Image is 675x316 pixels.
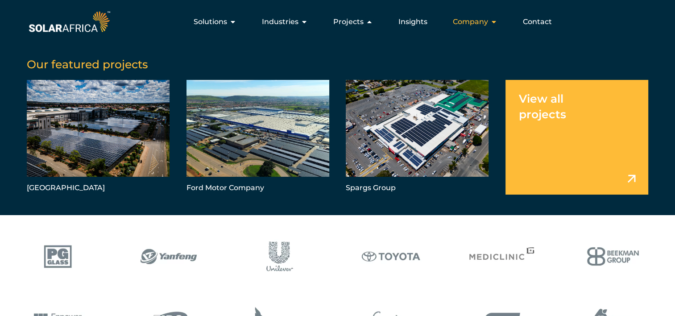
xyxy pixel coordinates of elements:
img: Item 5 [446,231,553,282]
span: Company [453,17,488,27]
a: View all projects [505,80,648,195]
h5: Our featured projects [27,58,648,71]
img: Item 2 [113,231,220,282]
div: Menu Toggle [112,13,559,31]
span: Industries [262,17,298,27]
img: Item 3 [224,231,331,282]
img: Item 1 [2,231,109,282]
img: Item 4 [335,231,442,282]
a: [GEOGRAPHIC_DATA] [27,80,170,195]
a: Contact [523,17,552,27]
img: Item 6 [557,231,664,282]
span: Projects [333,17,364,27]
a: Insights [398,17,427,27]
nav: Menu [112,13,559,31]
span: Solutions [194,17,227,27]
